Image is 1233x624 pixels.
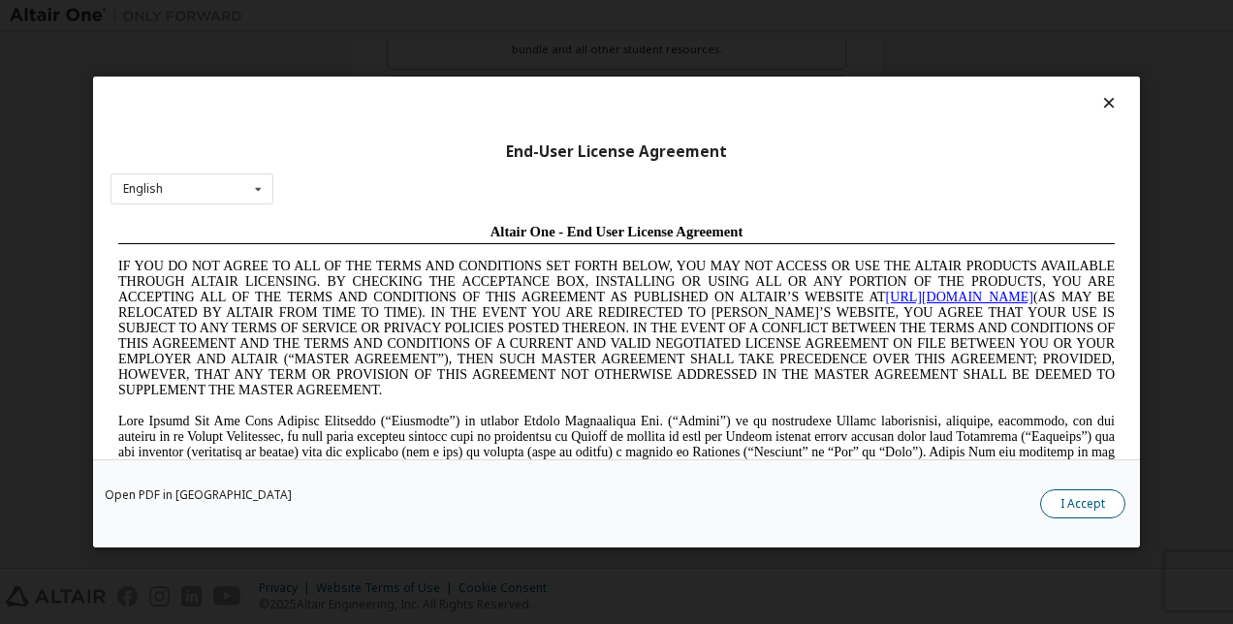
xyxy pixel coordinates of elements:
div: End-User License Agreement [111,142,1122,162]
a: [URL][DOMAIN_NAME] [775,74,923,88]
button: I Accept [1040,489,1125,518]
span: Lore Ipsumd Sit Ame Cons Adipisc Elitseddo (“Eiusmodte”) in utlabor Etdolo Magnaaliqua Eni. (“Adm... [8,198,1004,336]
span: Altair One - End User License Agreement [380,8,633,23]
div: English [123,183,163,195]
span: IF YOU DO NOT AGREE TO ALL OF THE TERMS AND CONDITIONS SET FORTH BELOW, YOU MAY NOT ACCESS OR USE... [8,43,1004,181]
a: Open PDF in [GEOGRAPHIC_DATA] [105,489,292,501]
